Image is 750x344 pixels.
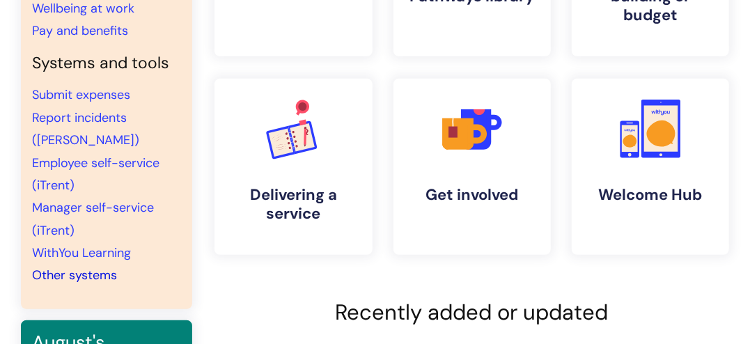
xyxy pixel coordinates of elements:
a: Employee self-service (iTrent) [32,155,159,194]
h4: Delivering a service [226,186,361,223]
h4: Get involved [405,186,540,204]
a: Delivering a service [214,79,372,255]
h4: Welcome Hub [583,186,718,204]
a: Get involved [393,79,551,255]
h4: Systems and tools [32,54,181,73]
a: Welcome Hub [572,79,729,255]
a: WithYou Learning [32,244,131,261]
a: Pay and benefits [32,22,128,39]
a: Submit expenses [32,86,130,103]
a: Report incidents ([PERSON_NAME]) [32,109,139,148]
a: Other systems [32,267,117,283]
h2: Recently added or updated [214,299,729,325]
a: Manager self-service (iTrent) [32,199,154,238]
